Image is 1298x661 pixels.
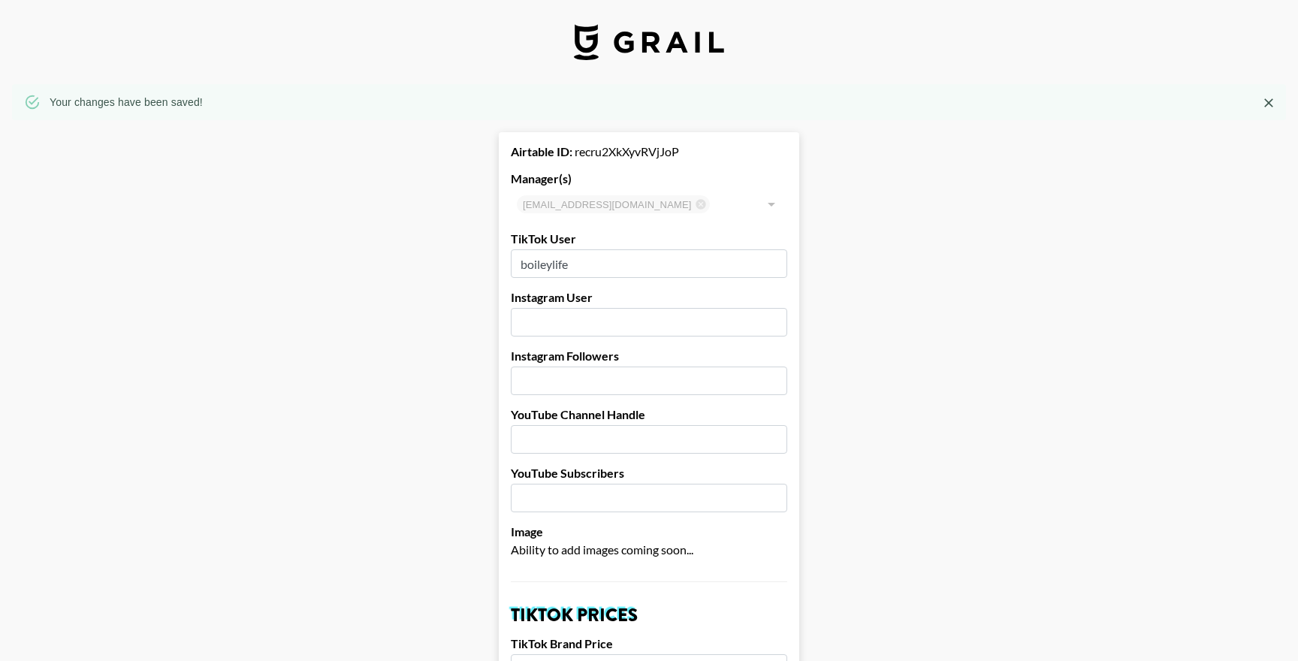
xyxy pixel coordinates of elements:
[511,606,787,624] h2: TikTok Prices
[511,524,787,539] label: Image
[511,407,787,422] label: YouTube Channel Handle
[1257,92,1280,114] button: Close
[50,89,203,116] div: Your changes have been saved!
[511,636,787,651] label: TikTok Brand Price
[511,144,787,159] div: recru2XkXyvRVjJoP
[511,542,693,557] span: Ability to add images coming soon...
[511,349,787,364] label: Instagram Followers
[511,466,787,481] label: YouTube Subscribers
[511,231,787,246] label: TikTok User
[511,290,787,305] label: Instagram User
[511,144,572,158] strong: Airtable ID:
[511,171,787,186] label: Manager(s)
[574,24,724,60] img: Grail Talent Logo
